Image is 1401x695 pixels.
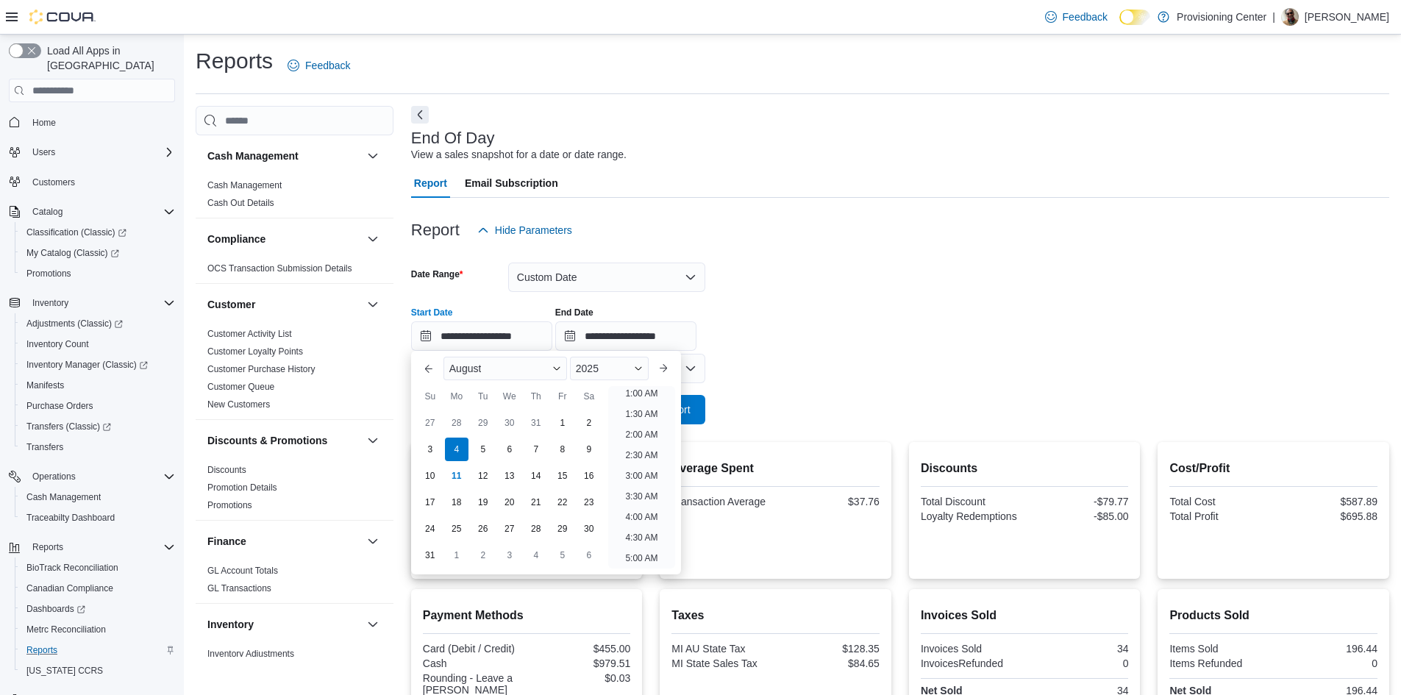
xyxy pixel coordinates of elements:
[15,660,181,681] button: [US_STATE] CCRS
[1169,657,1270,669] div: Items Refunded
[21,356,154,374] a: Inventory Manager (Classic)
[551,543,574,567] div: day-5
[619,529,663,546] li: 4:30 AM
[1027,510,1128,522] div: -$85.00
[418,517,442,541] div: day-24
[495,223,572,238] span: Hide Parameters
[21,641,175,659] span: Reports
[411,147,627,163] div: View a sales snapshot for a date or date range.
[15,557,181,578] button: BioTrack Reconciliation
[577,464,601,488] div: day-16
[26,665,103,677] span: [US_STATE] CCRS
[498,385,521,408] div: We
[32,117,56,129] span: Home
[196,461,393,520] div: Discounts & Promotions
[21,224,175,241] span: Classification (Classic)
[1039,2,1113,32] a: Feedback
[608,386,675,569] ul: Time
[445,543,468,567] div: day-1
[524,464,548,488] div: day-14
[417,357,441,380] button: Previous Month
[471,385,495,408] div: Tu
[921,607,1129,624] h2: Invoices Sold
[207,297,255,312] h3: Customer
[471,215,578,245] button: Hide Parameters
[26,624,106,635] span: Metrc Reconciliation
[26,400,93,412] span: Purchase Orders
[555,307,593,318] label: End Date
[207,465,246,475] a: Discounts
[26,294,74,312] button: Inventory
[21,377,175,394] span: Manifests
[364,230,382,248] button: Compliance
[15,416,181,437] a: Transfers (Classic)
[26,491,101,503] span: Cash Management
[15,243,181,263] a: My Catalog (Classic)
[1277,496,1377,507] div: $587.89
[418,438,442,461] div: day-3
[26,247,119,259] span: My Catalog (Classic)
[498,543,521,567] div: day-3
[26,359,148,371] span: Inventory Manager (Classic)
[671,657,772,669] div: MI State Sales Tax
[207,464,246,476] span: Discounts
[671,643,772,655] div: MI AU State Tax
[207,534,361,549] button: Finance
[411,321,552,351] input: Press the down key to enter a popover containing a calendar. Press the escape key to close the po...
[1277,643,1377,655] div: 196.44
[1169,643,1270,655] div: Items Sold
[570,357,649,380] div: Button. Open the year selector. 2025 is currently selected.
[207,433,327,448] h3: Discounts & Promotions
[15,334,181,354] button: Inventory Count
[414,168,447,198] span: Report
[26,173,175,191] span: Customers
[417,410,602,569] div: August, 2025
[26,338,89,350] span: Inventory Count
[364,296,382,313] button: Customer
[207,346,303,357] span: Customer Loyalty Points
[21,335,175,353] span: Inventory Count
[3,466,181,487] button: Operations
[445,438,468,461] div: day-4
[196,562,393,603] div: Finance
[207,363,316,375] span: Customer Purchase History
[21,509,175,527] span: Traceabilty Dashboard
[196,177,393,218] div: Cash Management
[207,649,294,659] a: Inventory Adjustments
[21,580,175,597] span: Canadian Compliance
[21,662,109,680] a: [US_STATE] CCRS
[577,385,601,408] div: Sa
[1277,657,1377,669] div: 0
[207,382,274,392] a: Customer Queue
[207,565,278,577] span: GL Account Totals
[3,293,181,313] button: Inventory
[15,578,181,599] button: Canadian Compliance
[619,549,663,567] li: 5:00 AM
[530,672,630,684] div: $0.03
[207,399,270,410] a: New Customers
[498,411,521,435] div: day-30
[21,621,175,638] span: Metrc Reconciliation
[32,177,75,188] span: Customers
[1169,460,1377,477] h2: Cost/Profit
[1027,643,1128,655] div: 34
[15,222,181,243] a: Classification (Classic)
[26,113,175,131] span: Home
[21,315,129,332] a: Adjustments (Classic)
[26,143,175,161] span: Users
[21,580,119,597] a: Canadian Compliance
[26,114,62,132] a: Home
[26,582,113,594] span: Canadian Compliance
[555,321,696,351] input: Press the down key to open a popover containing a calendar.
[207,482,277,493] span: Promotion Details
[21,559,175,577] span: BioTrack Reconciliation
[3,142,181,163] button: Users
[26,468,175,485] span: Operations
[619,467,663,485] li: 3:00 AM
[32,146,55,158] span: Users
[21,488,175,506] span: Cash Management
[15,437,181,457] button: Transfers
[207,198,274,208] a: Cash Out Details
[32,206,63,218] span: Catalog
